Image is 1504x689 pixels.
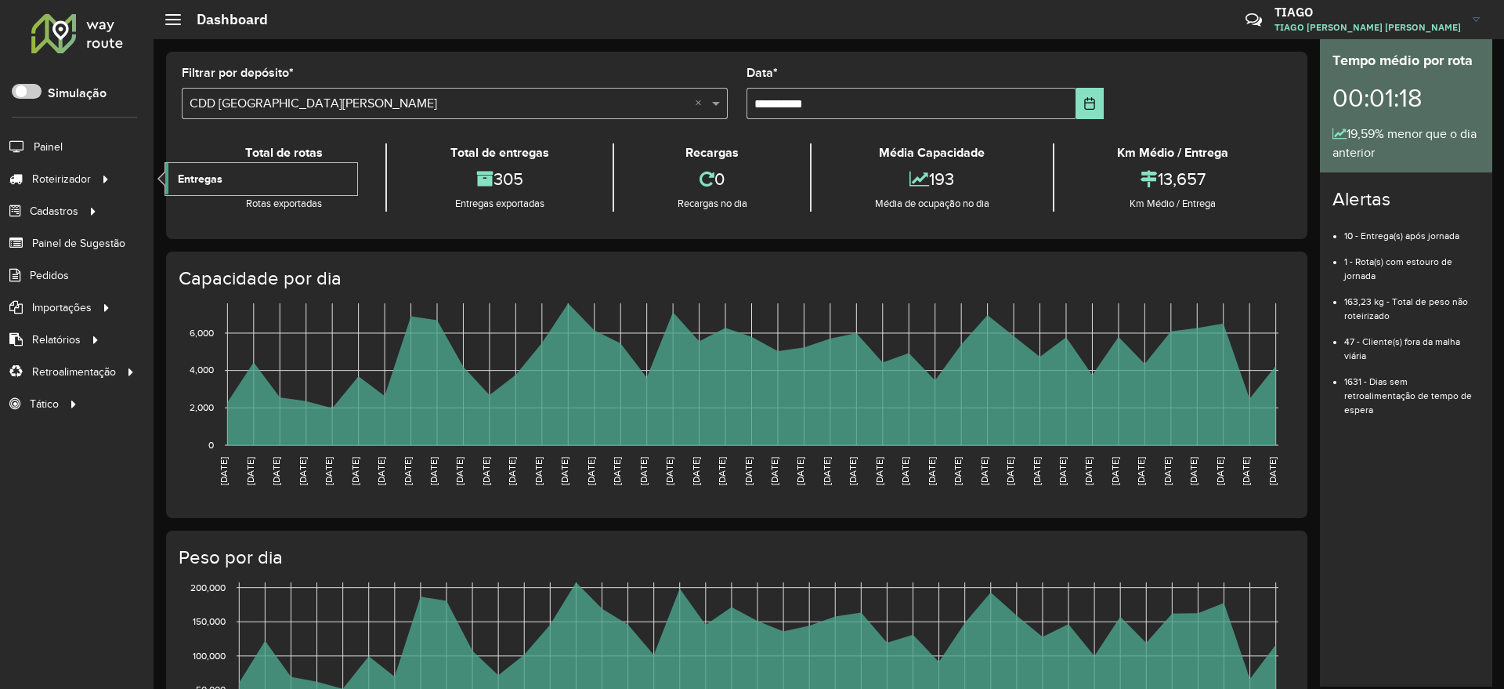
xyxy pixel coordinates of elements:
button: Choose Date [1076,88,1104,119]
span: Pedidos [30,267,69,284]
text: 100,000 [193,651,226,661]
div: Total de entregas [391,143,608,162]
text: [DATE] [612,457,622,485]
label: Filtrar por depósito [182,63,294,82]
text: [DATE] [1005,457,1015,485]
text: [DATE] [979,457,989,485]
span: Tático [30,396,59,412]
text: [DATE] [953,457,963,485]
text: 6,000 [190,328,214,338]
div: 00:01:18 [1332,71,1480,125]
span: Cadastros [30,203,78,219]
span: Painel [34,139,63,155]
text: 2,000 [190,402,214,412]
text: [DATE] [1083,457,1094,485]
text: [DATE] [454,457,465,485]
li: 1 - Rota(s) com estouro de jornada [1344,243,1480,283]
text: [DATE] [1057,457,1068,485]
text: [DATE] [1162,457,1173,485]
text: [DATE] [1215,457,1225,485]
text: [DATE] [428,457,439,485]
div: Recargas no dia [618,196,806,212]
text: [DATE] [324,457,334,485]
div: Tempo médio por rota [1332,50,1480,71]
div: 19,59% menor que o dia anterior [1332,125,1480,162]
div: Média de ocupação no dia [815,196,1048,212]
text: [DATE] [1241,457,1251,485]
div: Total de rotas [186,143,381,162]
text: [DATE] [376,457,386,485]
text: 200,000 [190,582,226,593]
text: 150,000 [193,616,226,626]
text: [DATE] [900,457,910,485]
span: Painel de Sugestão [32,235,125,252]
div: 13,657 [1058,162,1288,196]
h2: Dashboard [181,11,268,28]
text: [DATE] [822,457,832,485]
h4: Capacidade por dia [179,267,1292,290]
text: [DATE] [1032,457,1042,485]
span: TIAGO [PERSON_NAME] [PERSON_NAME] [1274,20,1461,34]
div: Km Médio / Entrega [1058,143,1288,162]
span: Entregas [178,171,222,187]
text: [DATE] [481,457,491,485]
text: [DATE] [403,457,413,485]
li: 47 - Cliente(s) fora da malha viária [1344,323,1480,363]
li: 163,23 kg - Total de peso não roteirizado [1344,283,1480,323]
text: [DATE] [691,457,701,485]
text: [DATE] [1110,457,1120,485]
h4: Peso por dia [179,546,1292,569]
text: [DATE] [1188,457,1198,485]
text: 4,000 [190,365,214,375]
div: 305 [391,162,608,196]
div: Entregas exportadas [391,196,608,212]
div: Rotas exportadas [186,196,381,212]
div: Recargas [618,143,806,162]
text: [DATE] [927,457,937,485]
span: Retroalimentação [32,364,116,380]
text: [DATE] [586,457,596,485]
text: [DATE] [769,457,779,485]
text: [DATE] [664,457,674,485]
div: Média Capacidade [815,143,1048,162]
text: [DATE] [717,457,727,485]
text: [DATE] [874,457,884,485]
label: Data [747,63,778,82]
span: Roteirizador [32,171,91,187]
text: [DATE] [1267,457,1278,485]
text: [DATE] [795,457,805,485]
text: [DATE] [350,457,360,485]
text: [DATE] [533,457,544,485]
text: [DATE] [271,457,281,485]
li: 10 - Entrega(s) após jornada [1344,217,1480,243]
text: [DATE] [559,457,569,485]
text: [DATE] [507,457,517,485]
span: Relatórios [32,332,81,348]
span: Importações [32,299,92,316]
li: 1631 - Dias sem retroalimentação de tempo de espera [1344,363,1480,417]
a: Contato Rápido [1237,3,1271,37]
text: 0 [208,440,214,450]
h4: Alertas [1332,188,1480,211]
span: Clear all [695,94,708,113]
div: Km Médio / Entrega [1058,196,1288,212]
text: [DATE] [298,457,308,485]
text: [DATE] [638,457,649,485]
text: [DATE] [848,457,858,485]
text: [DATE] [743,457,754,485]
text: [DATE] [219,457,229,485]
div: 0 [618,162,806,196]
a: Entregas [165,163,357,194]
text: [DATE] [245,457,255,485]
label: Simulação [48,84,107,103]
div: 193 [815,162,1048,196]
text: [DATE] [1136,457,1146,485]
h3: TIAGO [1274,5,1461,20]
